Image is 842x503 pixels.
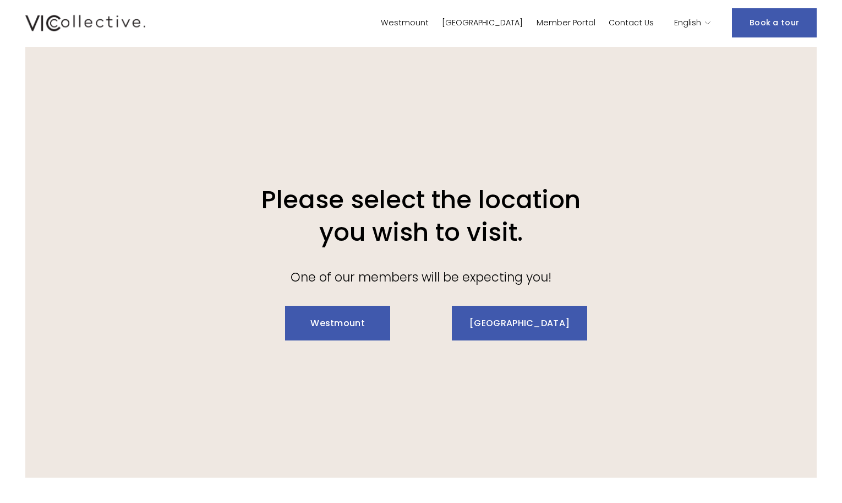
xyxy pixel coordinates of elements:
a: Westmount [285,306,390,340]
a: Contact Us [609,15,654,31]
h2: Please select the location you wish to visit. [258,184,584,248]
a: Westmount [381,15,429,31]
p: One of our members will be expecting you! [258,266,584,288]
div: language picker [674,15,712,31]
a: [GEOGRAPHIC_DATA] [452,306,587,340]
a: [GEOGRAPHIC_DATA] [442,15,523,31]
img: Vic Collective [25,13,145,34]
span: English [674,16,701,30]
a: Member Portal [537,15,595,31]
a: Book a tour [732,8,817,37]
